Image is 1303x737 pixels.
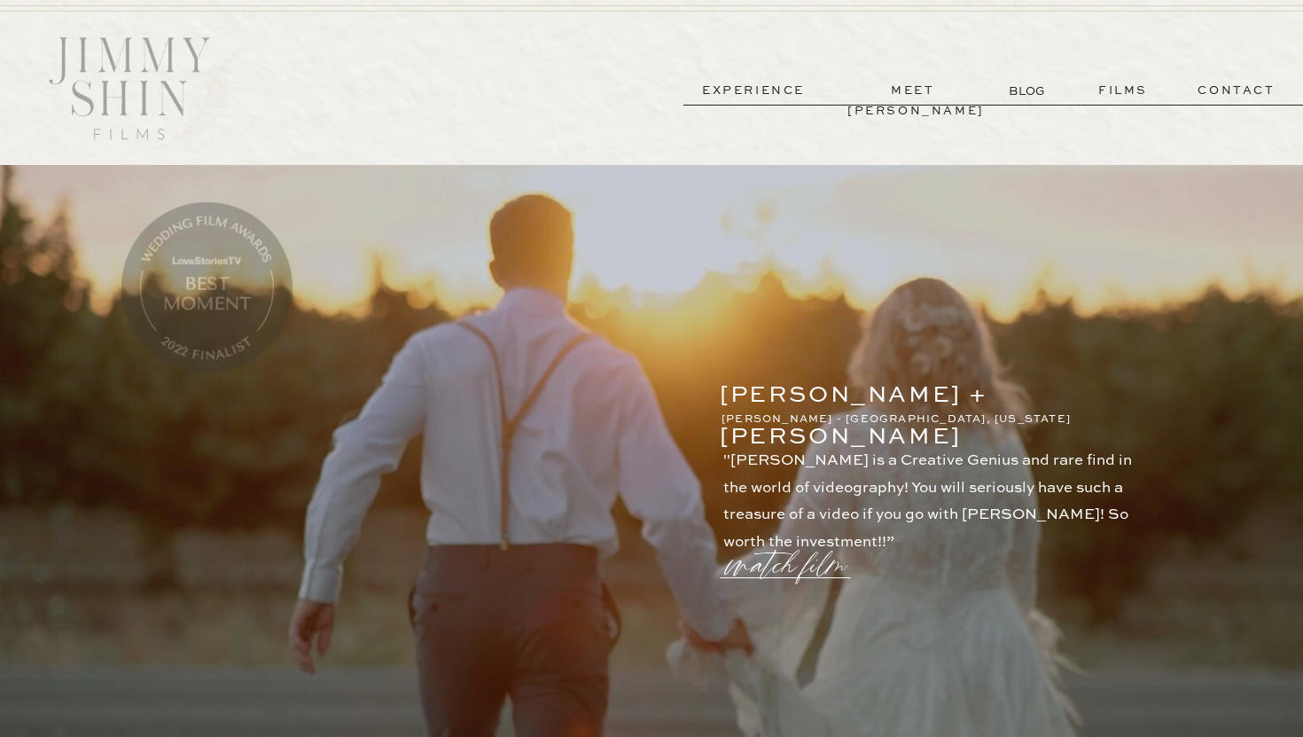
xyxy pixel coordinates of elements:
a: experience [688,81,819,101]
p: "[PERSON_NAME] is a Creative Genius and rare find in the world of videography! You will seriously... [723,448,1150,535]
a: contact [1173,81,1300,101]
a: BLOG [1009,82,1049,100]
a: films [1080,81,1166,101]
a: meet [PERSON_NAME] [847,81,979,101]
a: watch film [728,521,855,588]
p: [PERSON_NAME] - [GEOGRAPHIC_DATA], [US_STATE] [722,411,1093,427]
p: [PERSON_NAME] + [PERSON_NAME] [720,375,1091,399]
